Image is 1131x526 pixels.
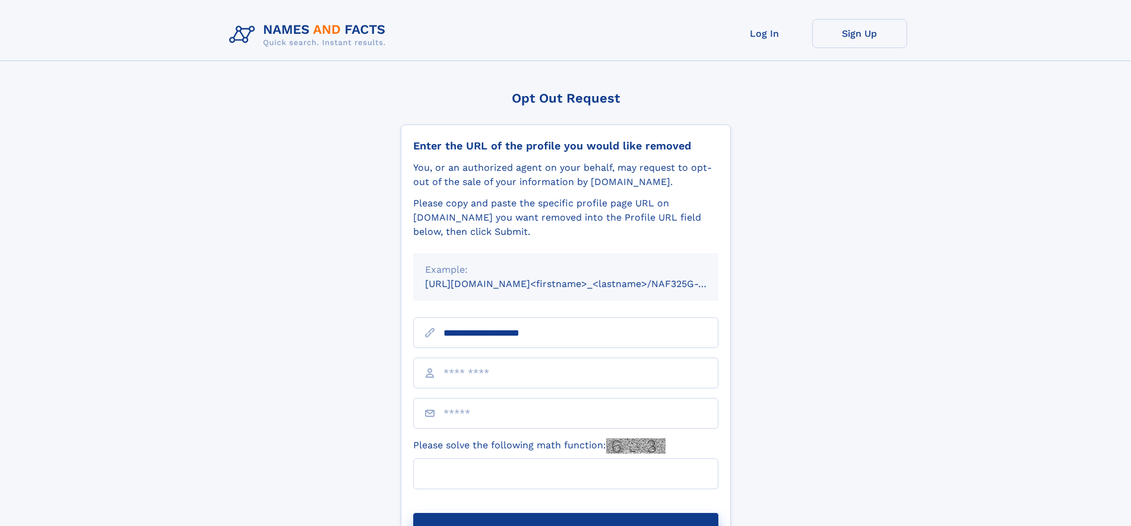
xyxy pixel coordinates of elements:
img: Logo Names and Facts [224,19,395,51]
a: Sign Up [812,19,907,48]
div: Enter the URL of the profile you would like removed [413,139,718,152]
small: [URL][DOMAIN_NAME]<firstname>_<lastname>/NAF325G-xxxxxxxx [425,278,741,289]
div: Opt Out Request [401,91,731,106]
div: Please copy and paste the specific profile page URL on [DOMAIN_NAME] you want removed into the Pr... [413,196,718,239]
label: Please solve the following math function: [413,438,666,454]
a: Log In [717,19,812,48]
div: You, or an authorized agent on your behalf, may request to opt-out of the sale of your informatio... [413,161,718,189]
div: Example: [425,263,707,277]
